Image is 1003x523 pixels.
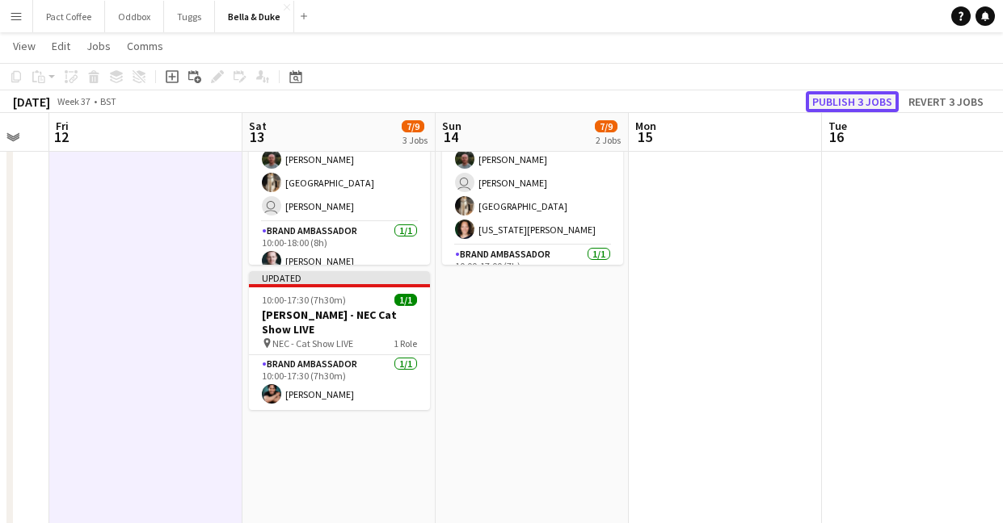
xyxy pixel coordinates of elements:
div: BST [100,95,116,107]
button: Oddbox [105,1,164,32]
span: 7/9 [595,120,617,132]
app-card-role: Brand Ambassador1/110:00-17:30 (7h30m)[PERSON_NAME] [249,355,430,410]
span: 14 [440,128,461,146]
span: Fri [56,119,69,133]
app-card-role: Brand Ambassador1/110:00-18:00 (8h)[PERSON_NAME] [249,222,430,277]
button: Bella & Duke [215,1,294,32]
a: Comms [120,36,170,56]
a: Jobs [80,36,117,56]
app-card-role: Brand Ambassador1/110:00-17:00 (7h) [442,245,623,300]
span: Jobs [86,39,111,53]
span: Mon [635,119,656,133]
button: Revert 3 jobs [902,91,990,112]
span: 16 [826,128,847,146]
div: 3 Jobs [402,134,428,146]
span: 1 Role [394,337,417,349]
div: 2 Jobs [596,134,621,146]
a: Edit [45,36,77,56]
span: Sun [442,119,461,133]
button: Publish 3 jobs [806,91,899,112]
span: 13 [247,128,267,146]
span: 7/9 [402,120,424,132]
div: [DATE] [13,94,50,110]
app-card-role: Brand Ambassador5/510:00-17:00 (7h)[PERSON_NAME][PERSON_NAME] [PERSON_NAME][GEOGRAPHIC_DATA][US_S... [442,97,623,245]
span: Sat [249,119,267,133]
h3: [PERSON_NAME] - NEC Cat Show LIVE [249,308,430,337]
span: 15 [633,128,656,146]
span: Week 37 [53,95,94,107]
span: NEC - Cat Show LIVE [272,337,353,349]
span: 10:00-17:30 (7h30m) [262,294,346,306]
span: Tue [828,119,847,133]
span: Comms [127,39,163,53]
div: Updated [249,271,430,284]
span: Edit [52,39,70,53]
app-card-role: Brand Ambassador4/410:00-18:00 (8h)[PERSON_NAME][PERSON_NAME][GEOGRAPHIC_DATA] [PERSON_NAME] [249,97,430,222]
app-job-card: Updated10:00-17:30 (7h30m)1/1[PERSON_NAME] - NEC Cat Show LIVE NEC - Cat Show LIVE1 RoleBrand Amb... [249,271,430,410]
button: Tuggs [164,1,215,32]
a: View [6,36,42,56]
button: Pact Coffee [33,1,105,32]
span: 1/1 [394,294,417,306]
span: 12 [53,128,69,146]
span: View [13,39,36,53]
